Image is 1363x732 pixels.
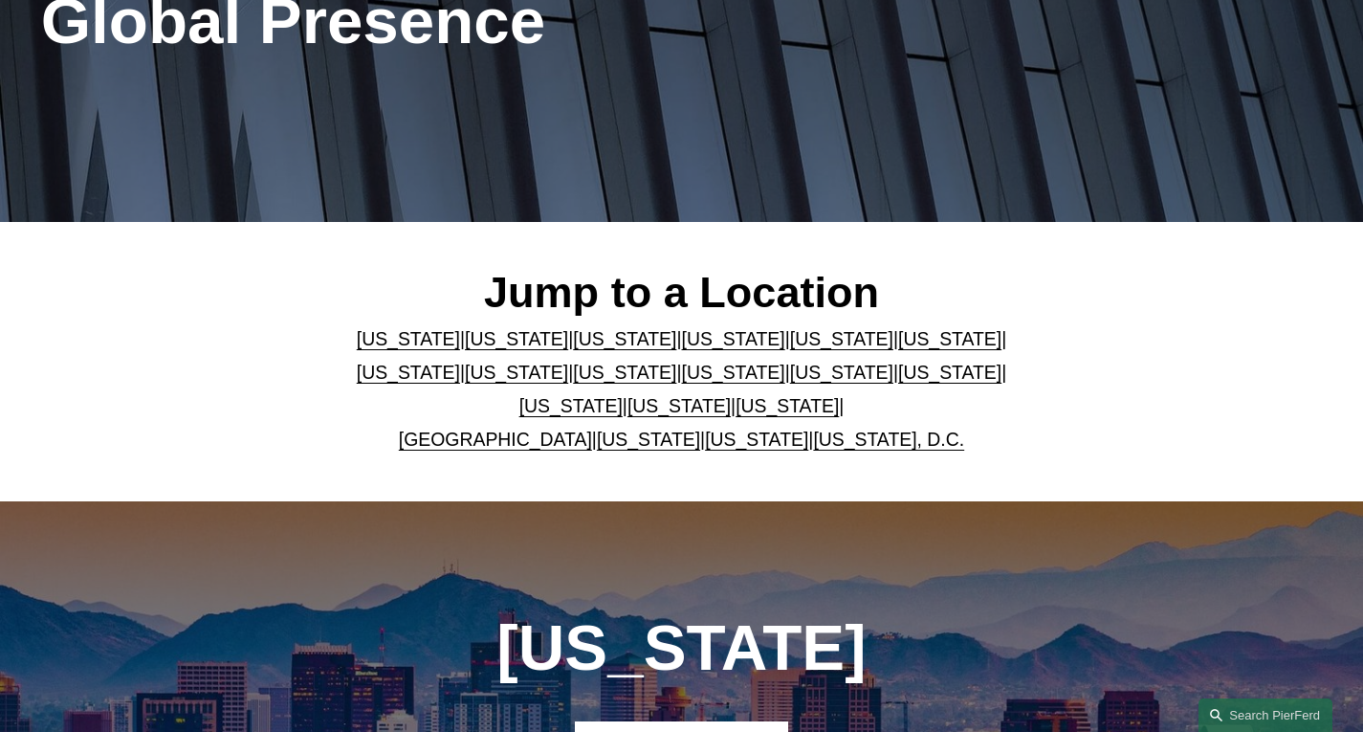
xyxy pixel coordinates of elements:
[573,362,676,383] a: [US_STATE]
[682,362,785,383] a: [US_STATE]
[573,328,676,349] a: [US_STATE]
[1198,699,1332,732] a: Search this site
[790,328,893,349] a: [US_STATE]
[357,328,460,349] a: [US_STATE]
[308,267,1055,320] h2: Jump to a Location
[813,429,964,450] a: [US_STATE], D.C.
[705,429,808,450] a: [US_STATE]
[597,429,700,450] a: [US_STATE]
[308,322,1055,456] p: | | | | | | | | | | | | | | | | | |
[898,328,1001,349] a: [US_STATE]
[357,362,460,383] a: [US_STATE]
[414,611,948,685] h1: [US_STATE]
[682,328,785,349] a: [US_STATE]
[519,395,623,416] a: [US_STATE]
[898,362,1001,383] a: [US_STATE]
[465,328,568,349] a: [US_STATE]
[465,362,568,383] a: [US_STATE]
[399,429,592,450] a: [GEOGRAPHIC_DATA]
[627,395,731,416] a: [US_STATE]
[790,362,893,383] a: [US_STATE]
[736,395,839,416] a: [US_STATE]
